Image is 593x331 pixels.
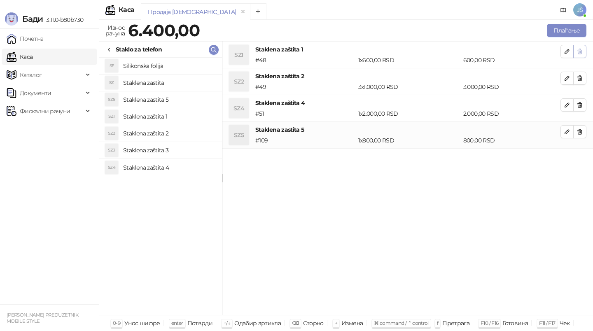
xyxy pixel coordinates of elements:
span: ⌫ [292,320,299,326]
div: SZ [105,76,118,89]
div: 3.000,00 RSD [462,82,562,91]
h4: Staklena zastita 5 [123,93,215,106]
span: F10 / F16 [481,320,498,326]
button: Плаћање [547,24,586,37]
div: SZ2 [105,127,118,140]
span: JŠ [573,3,586,16]
a: Документација [557,3,570,16]
div: 1 x 2.000,00 RSD [357,109,462,118]
span: Фискални рачуни [20,103,70,119]
h4: Staklena zastita [123,76,215,89]
span: enter [171,320,183,326]
div: Чек [560,318,570,329]
div: Потврди [187,318,213,329]
span: Бади [22,14,43,24]
span: + [335,320,337,326]
div: SZ5 [229,125,249,145]
h4: Staklena zaštita 2 [255,72,560,81]
div: # 48 [254,56,357,65]
span: 0-9 [113,320,120,326]
h4: Staklena zastita 5 [255,125,560,134]
span: 3.11.0-b80b730 [43,16,83,23]
span: ↑/↓ [224,320,230,326]
div: 1 x 800,00 RSD [357,136,462,145]
div: Каса [119,7,134,13]
div: Износ рачуна [104,22,126,39]
span: ⌘ command / ⌃ control [374,320,429,326]
h4: Staklena zaštita 2 [123,127,215,140]
img: Logo [5,12,18,26]
h4: Silikonska folija [123,59,215,72]
div: Сторно [303,318,324,329]
button: Add tab [250,3,266,20]
a: Почетна [7,30,44,47]
div: SZ5 [105,93,118,106]
small: [PERSON_NAME] PREDUZETNIK MOBILE STYLE [7,312,78,324]
div: # 109 [254,136,357,145]
div: SZ1 [105,110,118,123]
h4: Staklena zaštita 3 [123,144,215,157]
h4: Staklena zaštita 4 [255,98,560,107]
div: 1 x 600,00 RSD [357,56,462,65]
h4: Staklena zaštita 1 [123,110,215,123]
div: SZ1 [229,45,249,65]
div: SZ3 [105,144,118,157]
span: Документи [20,85,51,101]
div: SF [105,59,118,72]
div: SZ4 [229,98,249,118]
div: SZ4 [105,161,118,174]
a: Каса [7,49,33,65]
div: 2.000,00 RSD [462,109,562,118]
div: 600,00 RSD [462,56,562,65]
div: SZ2 [229,72,249,91]
div: # 51 [254,109,357,118]
button: remove [238,8,248,15]
span: f [437,320,438,326]
div: grid [99,58,222,315]
div: 800,00 RSD [462,136,562,145]
div: Staklo za telefon [116,45,162,54]
div: Продаја [DEMOGRAPHIC_DATA] [148,7,236,16]
div: Унос шифре [124,318,160,329]
div: Измена [341,318,363,329]
h4: Staklena zaštita 4 [123,161,215,174]
div: Претрага [442,318,469,329]
div: Одабир артикла [234,318,281,329]
span: F11 / F17 [539,320,555,326]
div: 3 x 1.000,00 RSD [357,82,462,91]
div: # 49 [254,82,357,91]
span: Каталог [20,67,42,83]
strong: 6.400,00 [128,20,200,40]
h4: Staklena zaštita 1 [255,45,560,54]
div: Готовина [502,318,528,329]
